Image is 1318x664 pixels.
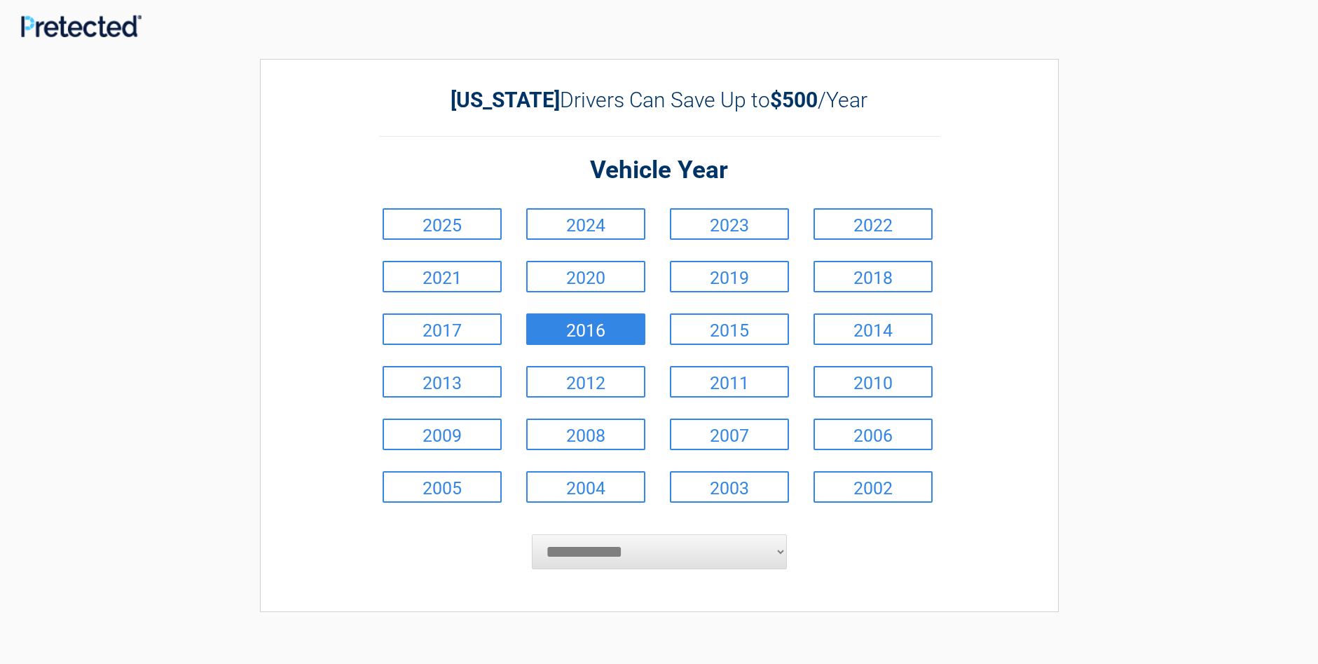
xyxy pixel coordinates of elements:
[670,208,789,240] a: 2023
[526,208,645,240] a: 2024
[670,366,789,398] a: 2011
[526,313,645,345] a: 2016
[670,313,789,345] a: 2015
[383,471,502,503] a: 2005
[379,154,940,187] h2: Vehicle Year
[814,208,933,240] a: 2022
[814,419,933,450] a: 2006
[670,419,789,450] a: 2007
[526,366,645,398] a: 2012
[379,88,940,112] h2: Drivers Can Save Up to /Year
[526,261,645,292] a: 2020
[526,471,645,503] a: 2004
[383,366,502,398] a: 2013
[814,471,933,503] a: 2002
[451,88,560,112] b: [US_STATE]
[21,15,142,36] img: Main Logo
[770,88,818,112] b: $500
[383,261,502,292] a: 2021
[670,261,789,292] a: 2019
[383,208,502,240] a: 2025
[814,313,933,345] a: 2014
[383,313,502,345] a: 2017
[383,419,502,450] a: 2009
[670,471,789,503] a: 2003
[814,261,933,292] a: 2018
[526,419,645,450] a: 2008
[814,366,933,398] a: 2010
